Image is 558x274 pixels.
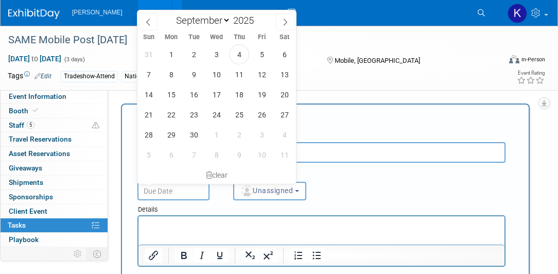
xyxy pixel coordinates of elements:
[63,56,85,63] span: (3 days)
[206,84,226,105] span: September 17, 2025
[229,105,249,125] span: September 25, 2025
[184,44,204,64] span: September 2, 2025
[137,182,210,200] input: Due Date
[8,221,26,229] span: Tasks
[308,248,325,263] button: Bullet list
[137,115,505,127] div: New Task
[206,105,226,125] span: September 24, 2025
[9,235,39,244] span: Playbook
[229,145,249,165] span: October 9, 2025
[231,14,261,26] input: Year
[138,64,159,84] span: September 7, 2025
[9,149,70,158] span: Asset Reservations
[229,44,249,64] span: September 4, 2025
[121,71,176,82] div: National Security
[161,44,181,64] span: September 1, 2025
[274,44,294,64] span: September 6, 2025
[92,121,99,130] span: Potential Scheduling Conflict -- at least one attendee is tagged in another overlapping event.
[138,84,159,105] span: September 14, 2025
[229,64,249,84] span: September 11, 2025
[206,44,226,64] span: September 3, 2025
[30,55,40,63] span: to
[252,105,272,125] span: September 26, 2025
[206,145,226,165] span: October 8, 2025
[241,248,259,263] button: Subscript
[335,57,420,64] span: Mobile, [GEOGRAPHIC_DATA]
[206,64,226,84] span: September 10, 2025
[1,176,108,190] a: Shipments
[184,84,204,105] span: September 16, 2025
[228,34,251,41] span: Thu
[184,105,204,125] span: September 23, 2025
[9,121,34,129] span: Staff
[137,34,160,41] span: Sun
[61,71,118,82] div: Tradeshow-Attend
[1,118,108,132] a: Staff5
[183,34,205,41] span: Tue
[161,105,181,125] span: September 22, 2025
[462,54,546,69] div: Event Format
[1,132,108,146] a: Travel Reservations
[252,64,272,84] span: September 12, 2025
[171,14,231,27] select: Month
[33,108,38,113] i: Booth reservation complete
[161,64,181,84] span: September 8, 2025
[34,73,51,80] a: Edit
[137,142,505,163] input: Name of task or a short description
[161,145,181,165] span: October 6, 2025
[521,56,545,63] div: In-Person
[8,9,60,19] img: ExhibitDay
[1,104,108,118] a: Booth
[8,71,51,82] td: Tags
[184,64,204,84] span: September 9, 2025
[1,218,108,232] a: Tasks
[251,34,273,41] span: Fri
[9,193,53,201] span: Sponsorships
[274,145,294,165] span: October 11, 2025
[72,9,123,16] span: [PERSON_NAME]
[8,54,62,63] span: [DATE] [DATE]
[87,247,108,261] td: Toggle Event Tabs
[5,31,492,49] div: SAME Mobile Post [DATE]
[1,204,108,218] a: Client Event
[274,84,294,105] span: September 20, 2025
[27,121,34,129] span: 5
[9,178,43,186] span: Shipments
[1,161,108,175] a: Giveaways
[252,84,272,105] span: September 19, 2025
[274,105,294,125] span: September 27, 2025
[274,64,294,84] span: September 13, 2025
[137,132,505,142] div: Short Description
[252,145,272,165] span: October 10, 2025
[229,125,249,145] span: October 2, 2025
[9,107,40,115] span: Booth
[184,145,204,165] span: October 7, 2025
[9,92,66,100] span: Event Information
[138,105,159,125] span: September 21, 2025
[1,147,108,161] a: Asset Reservations
[229,84,249,105] span: September 18, 2025
[184,125,204,145] span: September 30, 2025
[9,164,42,172] span: Giveaways
[252,44,272,64] span: September 5, 2025
[9,135,72,143] span: Travel Reservations
[259,248,277,263] button: Superscript
[145,248,162,263] button: Insert/edit link
[211,248,229,263] button: Underline
[160,34,183,41] span: Mon
[206,125,226,145] span: October 1, 2025
[240,186,293,195] span: Unassigned
[290,248,307,263] button: Numbered list
[1,233,108,247] a: Playbook
[517,71,545,76] div: Event Rating
[9,207,47,215] span: Client Event
[138,145,159,165] span: October 5, 2025
[1,190,108,204] a: Sponsorships
[161,125,181,145] span: September 29, 2025
[233,182,306,200] button: Unassigned
[508,4,527,23] img: Kim Hansen
[138,44,159,64] span: August 31, 2025
[69,247,87,261] td: Personalize Event Tab Strip
[137,200,505,215] div: Details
